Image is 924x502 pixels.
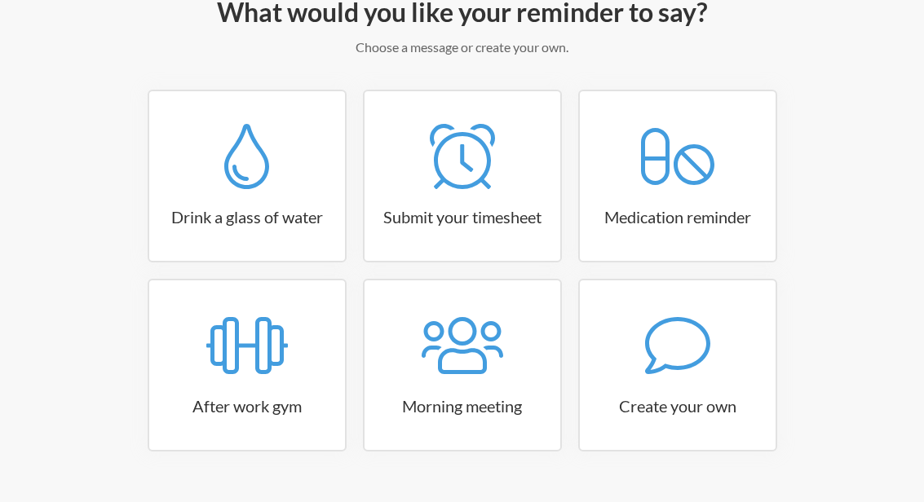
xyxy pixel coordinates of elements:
h3: After work gym [149,394,345,417]
h3: Medication reminder [580,205,776,228]
h3: Morning meeting [365,394,560,417]
h3: Submit your timesheet [365,205,560,228]
h3: Create your own [580,394,776,417]
h3: Drink a glass of water [149,205,345,228]
p: Choose a message or create your own. [49,37,875,57]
